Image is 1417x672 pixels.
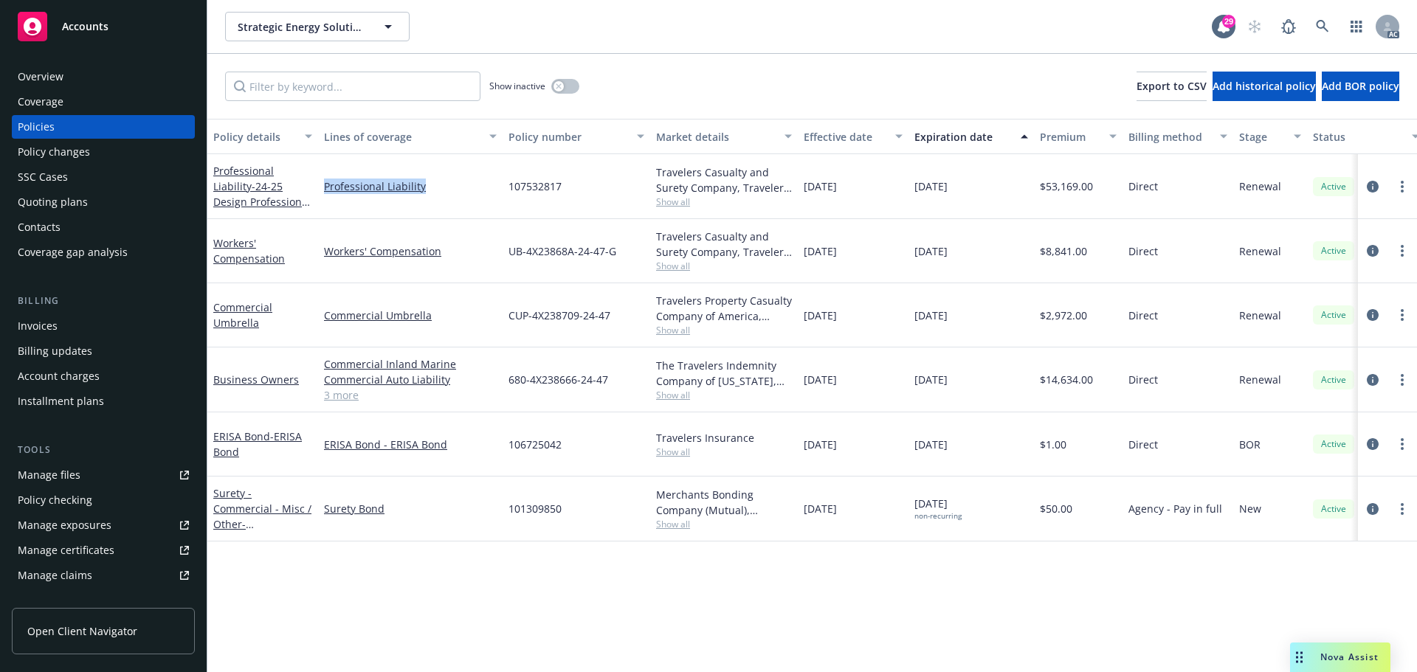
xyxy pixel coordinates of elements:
[12,115,195,139] a: Policies
[1128,372,1158,387] span: Direct
[12,339,195,363] a: Billing updates
[1239,437,1261,452] span: BOR
[1364,500,1382,518] a: circleInformation
[1319,502,1348,516] span: Active
[12,215,195,239] a: Contacts
[1364,178,1382,195] a: circleInformation
[213,300,272,330] a: Commercial Umbrella
[1319,437,1348,451] span: Active
[12,589,195,612] a: Manage BORs
[804,308,837,323] span: [DATE]
[914,372,948,387] span: [DATE]
[18,463,80,487] div: Manage files
[213,179,311,224] span: - 24-25 Design Professional Liability Policy
[1364,242,1382,260] a: circleInformation
[656,518,792,530] span: Show all
[656,389,792,401] span: Show all
[1213,79,1316,93] span: Add historical policy
[18,65,63,89] div: Overview
[656,129,776,145] div: Market details
[1322,72,1399,101] button: Add BOR policy
[238,19,365,35] span: Strategic Energy Solutions Inc.
[914,179,948,194] span: [DATE]
[508,243,616,259] span: UB-4X23868A-24-47-G
[804,179,837,194] span: [DATE]
[1222,15,1235,28] div: 29
[324,387,497,403] a: 3 more
[1034,119,1123,154] button: Premium
[656,487,792,518] div: Merchants Bonding Company (Mutual), Merchants Bonding Company
[804,372,837,387] span: [DATE]
[1364,371,1382,389] a: circleInformation
[1040,308,1087,323] span: $2,972.00
[12,240,195,264] a: Coverage gap analysis
[12,294,195,308] div: Billing
[324,179,497,194] a: Professional Liability
[1128,308,1158,323] span: Direct
[656,430,792,446] div: Travelers Insurance
[1233,119,1307,154] button: Stage
[1393,500,1411,518] a: more
[12,513,195,537] a: Manage exposures
[324,129,480,145] div: Lines of coverage
[324,308,497,323] a: Commercial Umbrella
[18,314,58,338] div: Invoices
[18,488,92,512] div: Policy checking
[656,324,792,336] span: Show all
[1393,435,1411,453] a: more
[1364,306,1382,324] a: circleInformation
[213,373,299,387] a: Business Owners
[914,511,962,521] div: non-recurring
[804,501,837,516] span: [DATE]
[1308,12,1337,41] a: Search
[225,12,410,41] button: Strategic Energy Solutions Inc.
[12,443,195,457] div: Tools
[12,90,195,114] a: Coverage
[324,501,497,516] a: Surety Bond
[1393,242,1411,260] a: more
[650,119,798,154] button: Market details
[1393,371,1411,389] a: more
[508,308,610,323] span: CUP-4X238709-24-47
[62,21,108,32] span: Accounts
[324,243,497,259] a: Workers' Compensation
[12,165,195,189] a: SSC Cases
[503,119,650,154] button: Policy number
[1128,129,1211,145] div: Billing method
[1240,12,1269,41] a: Start snowing
[1342,12,1371,41] a: Switch app
[1239,243,1281,259] span: Renewal
[12,190,195,214] a: Quoting plans
[213,486,311,562] a: Surety - Commercial - Misc / Other
[798,119,909,154] button: Effective date
[508,501,562,516] span: 101309850
[1393,306,1411,324] a: more
[1319,180,1348,193] span: Active
[508,129,628,145] div: Policy number
[1239,501,1261,516] span: New
[656,164,792,195] div: Travelers Casualty and Surety Company, Travelers Insurance
[18,215,61,239] div: Contacts
[656,446,792,458] span: Show all
[489,80,545,92] span: Show inactive
[1274,12,1303,41] a: Report a Bug
[656,293,792,324] div: Travelers Property Casualty Company of America, Travelers Insurance, Assured Partners
[18,240,128,264] div: Coverage gap analysis
[324,356,497,372] a: Commercial Inland Marine
[1393,178,1411,195] a: more
[18,564,92,587] div: Manage claims
[12,538,195,562] a: Manage certificates
[1123,119,1233,154] button: Billing method
[1040,372,1093,387] span: $14,634.00
[1040,501,1072,516] span: $50.00
[18,513,111,537] div: Manage exposures
[1040,243,1087,259] span: $8,841.00
[18,364,100,388] div: Account charges
[1322,79,1399,93] span: Add BOR policy
[207,119,318,154] button: Policy details
[1040,129,1100,145] div: Premium
[1128,437,1158,452] span: Direct
[656,229,792,260] div: Travelers Casualty and Surety Company, Travelers Insurance, Assured Partners
[1128,501,1222,516] span: Agency - Pay in full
